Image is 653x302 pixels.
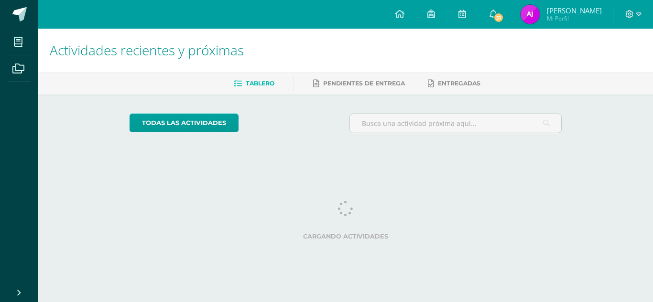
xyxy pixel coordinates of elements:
[246,80,274,87] span: Tablero
[547,6,602,15] span: [PERSON_NAME]
[323,80,405,87] span: Pendientes de entrega
[313,76,405,91] a: Pendientes de entrega
[350,114,562,133] input: Busca una actividad próxima aquí...
[547,14,602,22] span: Mi Perfil
[521,5,540,24] img: 249fad468ed6f75ff95078b0f23e606a.png
[438,80,480,87] span: Entregadas
[50,41,244,59] span: Actividades recientes y próximas
[234,76,274,91] a: Tablero
[493,12,504,23] span: 51
[130,114,239,132] a: todas las Actividades
[428,76,480,91] a: Entregadas
[130,233,562,240] label: Cargando actividades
